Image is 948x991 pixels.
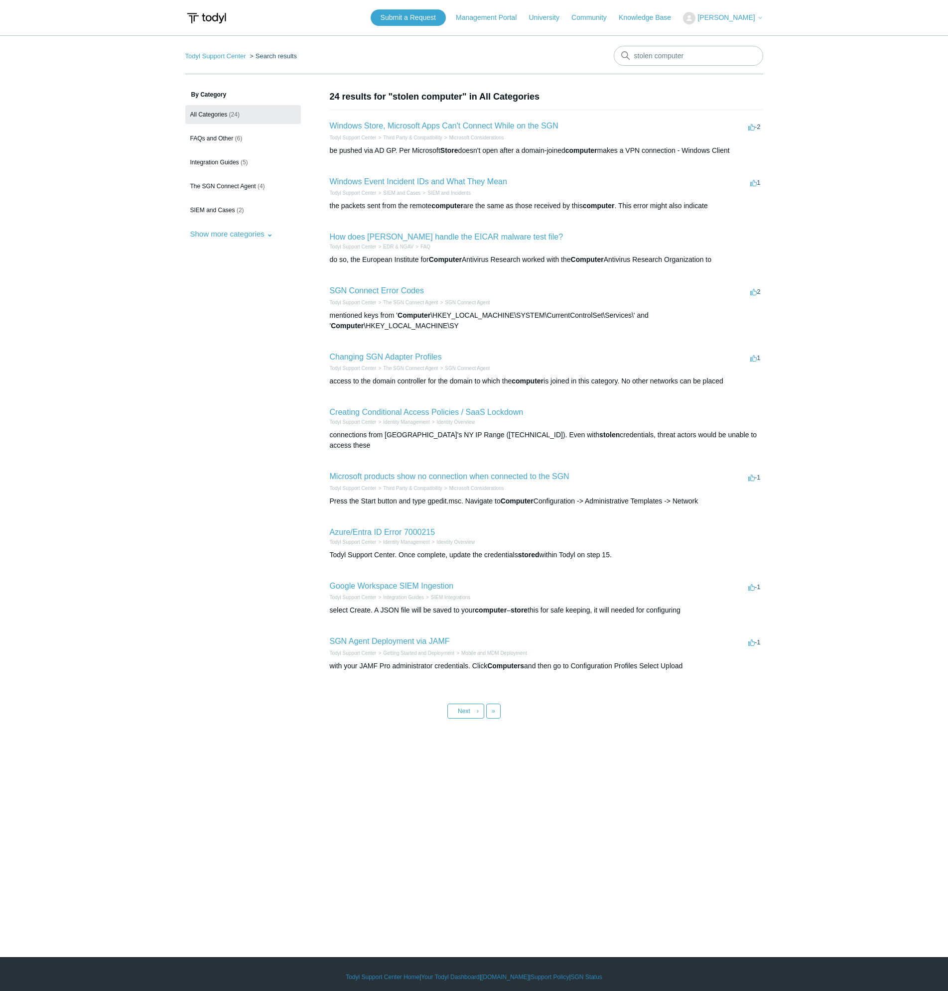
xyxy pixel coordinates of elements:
a: Identity Overview [437,419,475,425]
em: stored [518,551,540,559]
li: Getting Started and Deployment [376,649,454,657]
a: Todyl Support Center [330,366,377,371]
em: computer [431,202,463,210]
li: Integration Guides [376,594,424,601]
span: FAQs and Other [190,135,234,142]
em: computer [512,377,543,385]
a: Submit a Request [371,9,446,26]
em: Computer [331,322,364,330]
a: EDR & NGAV [383,244,413,249]
img: Todyl Support Center Help Center home page [185,9,228,27]
a: Integration Guides (5) [185,153,301,172]
a: SGN Agent Deployment via JAMF [330,637,450,645]
em: Computer [571,255,604,263]
span: Integration Guides [190,159,239,166]
a: SIEM and Cases (2) [185,201,301,220]
li: Identity Overview [430,418,475,426]
li: The SGN Connect Agent [376,299,438,306]
li: SIEM Integrations [424,594,470,601]
li: Todyl Support Center [330,485,377,492]
li: Identity Management [376,538,429,546]
a: Windows Store, Microsoft Apps Can't Connect While on the SGN [330,122,558,130]
span: (24) [229,111,240,118]
span: (2) [237,207,244,214]
a: Next [447,704,484,719]
span: Next [458,708,470,715]
li: Microsoft Considerations [442,134,504,141]
li: Todyl Support Center [185,52,248,60]
a: Todyl Support Center [330,419,377,425]
a: Changing SGN Adapter Profiles [330,353,442,361]
span: › [477,708,479,715]
a: Todyl Support Center [330,300,377,305]
li: Identity Management [376,418,429,426]
li: Third Party & Compatibility [376,485,442,492]
span: -1 [748,638,761,646]
a: Integration Guides [383,595,424,600]
li: Todyl Support Center [330,299,377,306]
li: SIEM and Cases [376,189,420,197]
em: Computer [398,311,430,319]
a: [DOMAIN_NAME] [481,973,529,982]
a: SIEM and Incidents [427,190,471,196]
em: computer [583,202,615,210]
a: SGN Connect Agent [445,300,490,305]
div: be pushed via AD GP. Per Microsoft doesn't open after a domain-joined makes a VPN connection - Wi... [330,145,763,156]
span: SIEM and Cases [190,207,235,214]
em: Store [440,146,458,154]
h1: 24 results for "stolen computer" in All Categories [330,90,763,104]
a: Identity Overview [437,539,475,545]
em: stolen [599,431,620,439]
span: » [492,708,495,715]
a: The SGN Connect Agent [383,366,438,371]
a: Knowledge Base [619,12,681,23]
a: The SGN Connect Agent (4) [185,177,301,196]
a: Third Party & Compatibility [383,486,442,491]
a: Todyl Support Center [330,595,377,600]
a: Identity Management [383,419,429,425]
li: Todyl Support Center [330,189,377,197]
li: SIEM and Incidents [420,189,471,197]
li: EDR & NGAV [376,243,413,250]
li: Search results [248,52,297,60]
em: store [511,606,528,614]
div: Press the Start button and type gpedit.msc. Navigate to Configuration -> Administrative Templates... [330,496,763,506]
span: (5) [241,159,248,166]
a: Todyl Support Center [330,650,377,656]
div: select Create. A JSON file will be saved to your – this for safe keeping, it will needed for conf... [330,605,763,616]
span: -2 [748,123,761,130]
a: Todyl Support Center Home [346,973,419,982]
span: The SGN Connect Agent [190,183,256,190]
span: (4) [258,183,265,190]
a: Todyl Support Center [330,244,377,249]
li: Identity Overview [430,538,475,546]
a: SGN Status [571,973,602,982]
a: Microsoft Considerations [449,135,504,140]
a: How does [PERSON_NAME] handle the EICAR malware test file? [330,233,563,241]
div: the packets sent from the remote are the same as those received by this . This error might also i... [330,201,763,211]
div: connections from [GEOGRAPHIC_DATA]'s NY IP Range ([TECHNICAL_ID]). Even with credentials, threat ... [330,430,763,451]
em: Computers [487,662,524,670]
li: Mobile and MDM Deployment [454,649,527,657]
a: Todyl Support Center [330,539,377,545]
div: mentioned keys from ' \HKEY_LOCAL_MACHINE\SYSTEM\CurrentControlSet\Services\' and ' \HKEY_LOCAL_M... [330,310,763,331]
div: access to the domain controller for the domain to which the is joined in this category. No other ... [330,376,763,386]
em: Computer [501,497,534,505]
li: Third Party & Compatibility [376,134,442,141]
div: | | | | [185,973,763,982]
a: Getting Started and Deployment [383,650,454,656]
input: Search [614,46,763,66]
li: Todyl Support Center [330,594,377,601]
a: Third Party & Compatibility [383,135,442,140]
li: The SGN Connect Agent [376,365,438,372]
div: Todyl Support Center. Once complete, update the credentials within Todyl on step 15. [330,550,763,560]
a: Microsoft Considerations [449,486,504,491]
a: Todyl Support Center [330,190,377,196]
a: All Categories (24) [185,105,301,124]
a: Management Portal [456,12,527,23]
a: Microsoft products show no connection when connected to the SGN [330,472,569,481]
a: SIEM and Cases [383,190,420,196]
a: Community [571,12,617,23]
a: Google Workspace SIEM Ingestion [330,582,454,590]
h3: By Category [185,90,301,99]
